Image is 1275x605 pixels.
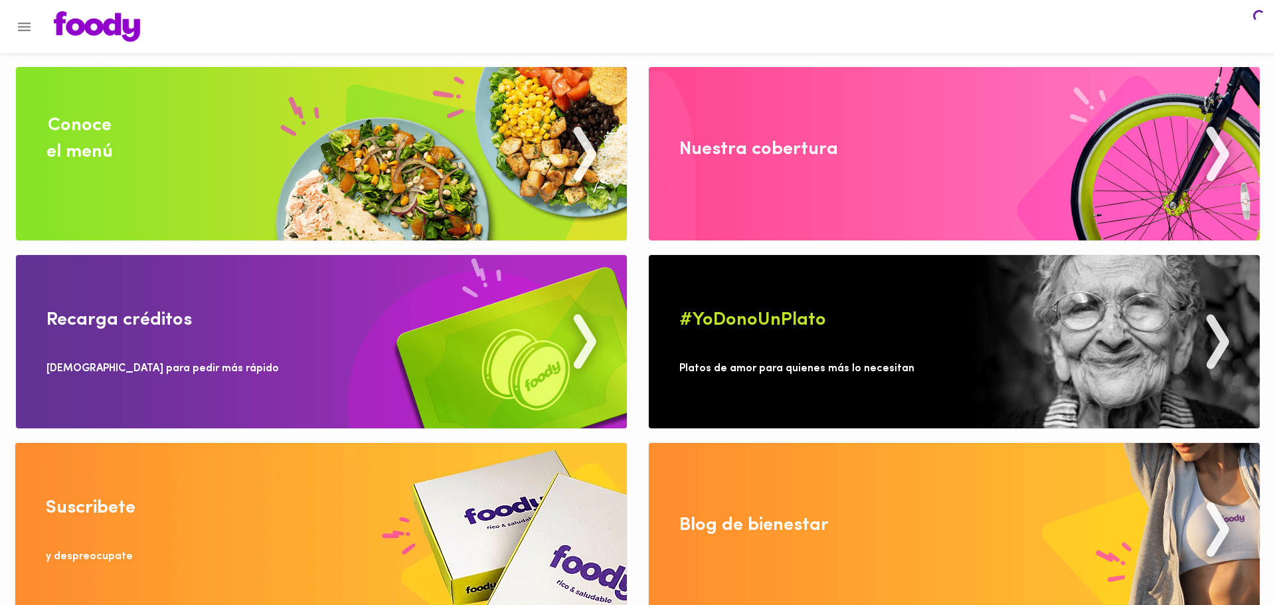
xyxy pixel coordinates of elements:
[679,136,838,163] div: Nuestra cobertura
[46,361,279,377] div: [DEMOGRAPHIC_DATA] para pedir más rápido
[649,67,1260,240] img: Nuestra cobertura
[1198,528,1262,592] iframe: Messagebird Livechat Widget
[679,307,826,333] div: #YoDonoUnPlato
[16,255,627,428] img: Recarga Creditos
[46,495,135,521] div: Suscribete
[46,307,192,333] div: Recarga créditos
[54,11,140,42] img: logo.png
[649,255,1260,428] img: Yo Dono un Plato
[679,361,914,377] div: Platos de amor para quienes más lo necesitan
[46,549,133,564] div: y despreocupate
[16,67,627,240] img: Conoce el menu
[679,512,829,539] div: Blog de bienestar
[46,112,113,165] div: Conoce el menú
